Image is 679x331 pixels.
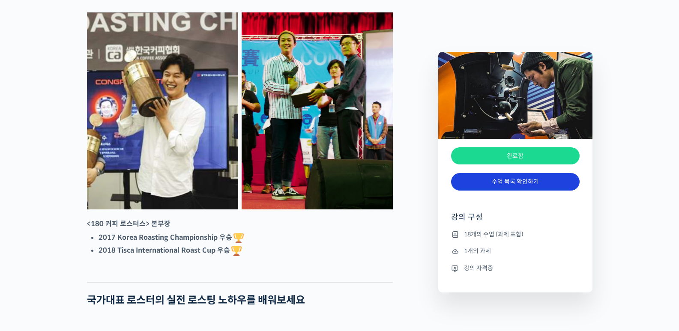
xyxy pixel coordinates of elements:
[27,273,32,280] span: 홈
[111,260,165,281] a: 설정
[451,246,580,256] li: 1개의 과제
[3,260,57,281] a: 홈
[451,147,580,165] div: 완료함
[231,246,242,256] img: 🏆
[57,260,111,281] a: 대화
[132,273,143,280] span: 설정
[87,294,305,307] strong: 국가대표 로스터의 실전 로스팅 노하우를 배워보세요
[78,273,89,280] span: 대화
[99,246,243,255] strong: 2018 Tisca International Roast Cup 우승
[99,233,245,242] strong: 2017 Korea Roasting Championship 우승
[451,229,580,239] li: 18개의 수업 (과제 포함)
[451,212,580,229] h4: 강의 구성
[451,263,580,273] li: 강의 자격증
[451,173,580,191] a: 수업 목록 확인하기
[87,219,170,228] strong: <180 커피 로스터스> 본부장
[233,233,244,243] img: 🏆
